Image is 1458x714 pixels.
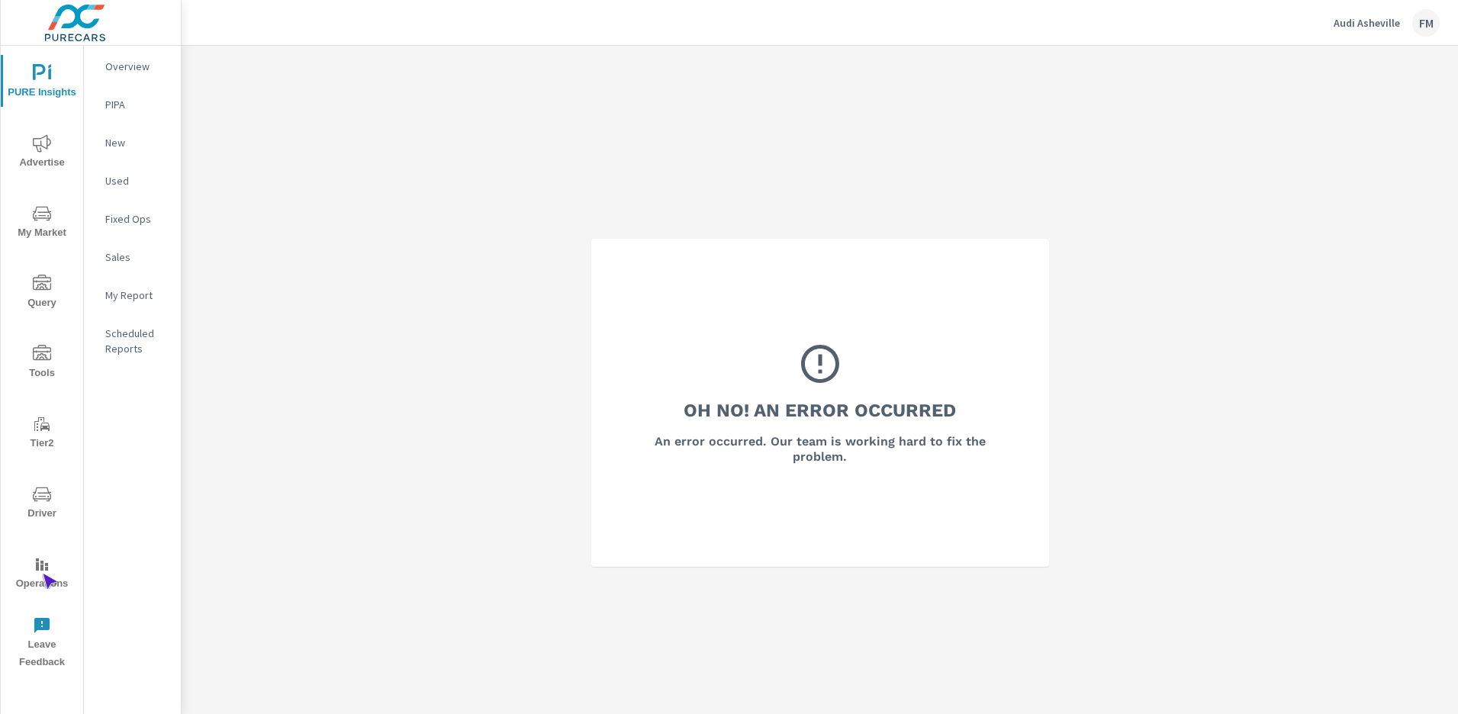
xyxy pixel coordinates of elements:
[84,169,181,192] div: Used
[5,616,79,671] span: Leave Feedback
[84,246,181,269] div: Sales
[5,134,79,172] span: Advertise
[1412,9,1440,37] div: FM
[84,207,181,230] div: Fixed Ops
[84,322,181,360] div: Scheduled Reports
[84,93,181,116] div: PIPA
[105,173,169,188] p: Used
[684,397,956,423] h3: Oh No! An Error Occurred
[5,345,79,382] span: Tools
[105,59,169,74] p: Overview
[5,64,79,101] span: PURE Insights
[105,135,169,150] p: New
[84,284,181,307] div: My Report
[105,211,169,227] p: Fixed Ops
[84,131,181,154] div: New
[105,97,169,112] p: PIPA
[632,434,1008,465] h6: An error occurred. Our team is working hard to fix the problem.
[1,46,83,677] div: nav menu
[105,288,169,303] p: My Report
[105,249,169,265] p: Sales
[5,275,79,312] span: Query
[5,485,79,523] span: Driver
[105,326,169,356] p: Scheduled Reports
[84,55,181,78] div: Overview
[5,555,79,593] span: Operations
[5,204,79,242] span: My Market
[5,415,79,452] span: Tier2
[1334,16,1400,30] p: Audi Asheville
